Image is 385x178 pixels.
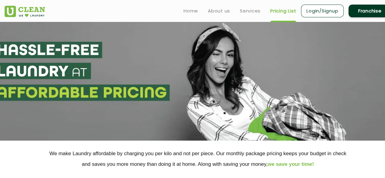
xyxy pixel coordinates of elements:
a: Home [184,7,198,15]
span: we save your time! [268,161,314,167]
a: Pricing List [270,7,296,15]
a: Login/Signup [301,5,344,17]
a: Services [240,7,261,15]
img: UClean Laundry and Dry Cleaning [5,6,45,17]
a: About us [208,7,230,15]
